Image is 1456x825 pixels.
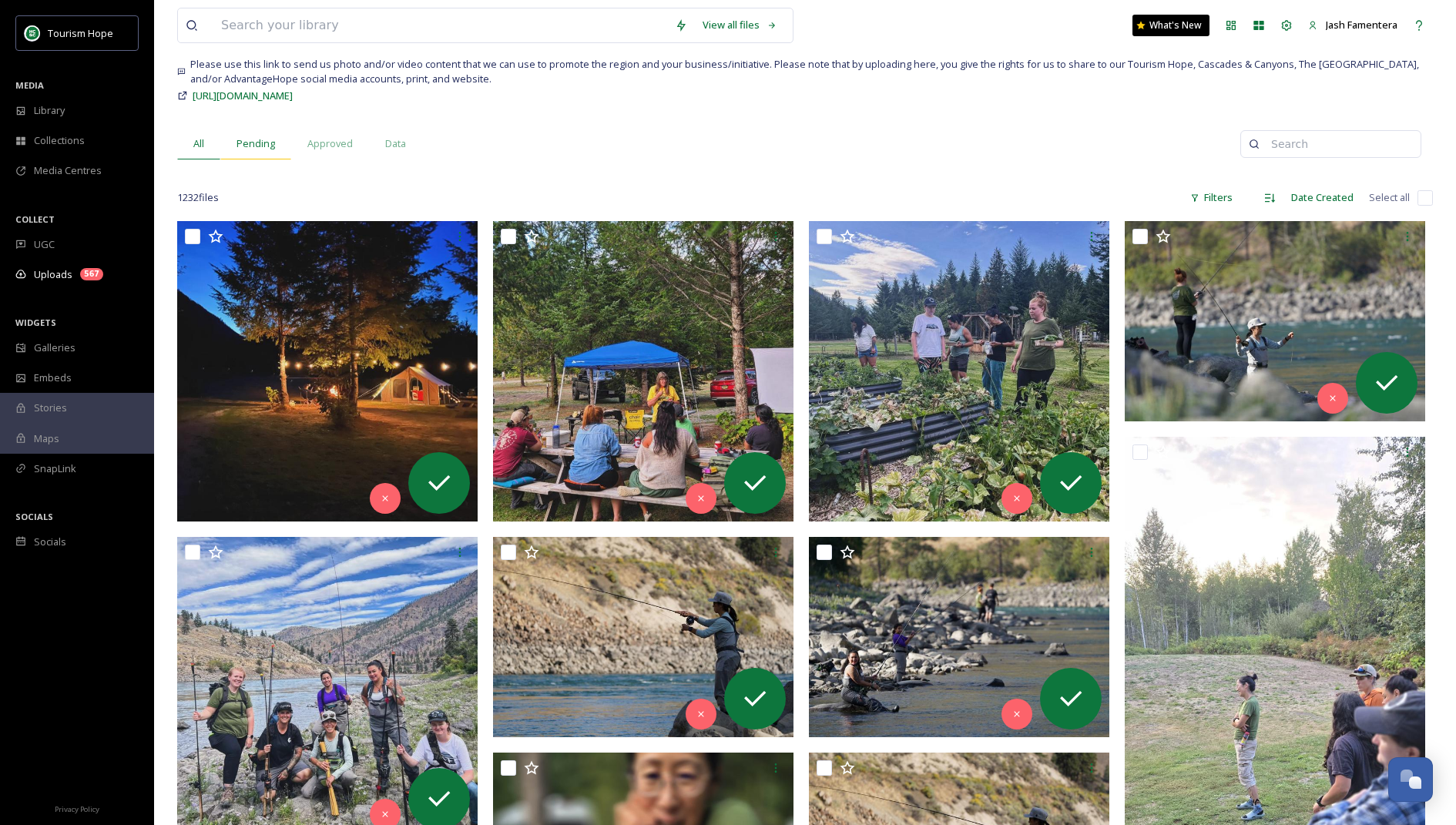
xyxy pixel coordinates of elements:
span: SnapLink [34,461,76,476]
span: Media Centres [34,163,102,178]
span: Approved [307,136,353,151]
span: Privacy Policy [55,804,99,814]
span: Uploads [34,267,72,282]
span: Maps [34,431,59,446]
span: Jash Famentera [1326,18,1397,32]
span: Socials [34,535,66,549]
span: Stories [34,401,67,415]
img: ext_1760027363.326823_topwaterguideservices@gmail.com-DSC02006.JPG [1125,220,1425,421]
span: Pending [237,136,275,151]
span: All [193,136,204,151]
a: [URL][DOMAIN_NAME] [193,86,293,105]
span: MEDIA [15,79,44,91]
a: Privacy Policy [55,799,99,817]
input: Search [1263,129,1413,159]
div: 567 [80,268,103,280]
span: COLLECT [15,213,55,225]
span: Data [385,136,406,151]
span: Collections [34,133,85,148]
span: WIDGETS [15,317,56,328]
a: What's New [1132,15,1209,36]
span: Galleries [34,340,75,355]
img: ext_1760027363.840325_topwaterguideservices@gmail.com-IMG_20250914_144733_495.jpg [177,221,478,521]
input: Search your library [213,8,667,42]
span: Select all [1369,190,1410,205]
span: [URL][DOMAIN_NAME] [193,89,293,102]
span: Please use this link to send us photo and/or video content that we can use to promote the region ... [190,57,1433,86]
span: Embeds [34,371,72,385]
div: Date Created [1283,183,1361,213]
img: ext_1760027362.011894_topwaterguideservices@gmail.com-DSC01978.JPG [809,536,1109,736]
img: ext_1760027363.741926_topwaterguideservices@gmail.com-IMG_20250914_144733_367.jpg [493,221,793,521]
span: Tourism Hope [48,26,113,40]
span: 1232 file s [177,190,219,205]
a: Jash Famentera [1300,10,1405,40]
span: Library [34,103,65,118]
div: Filters [1183,183,1240,213]
button: Open Chat [1388,757,1433,802]
a: View all files [695,10,785,40]
img: ext_1760027363.356389_topwaterguideservices@gmail.com-IMG_20250914_144733_342.jpg [809,221,1109,521]
span: UGC [34,237,55,252]
span: SOCIALS [15,511,53,522]
img: logo.png [25,25,40,41]
img: ext_1760027362.216297_topwaterguideservices@gmail.com-DSC01967.JPG [493,536,793,736]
